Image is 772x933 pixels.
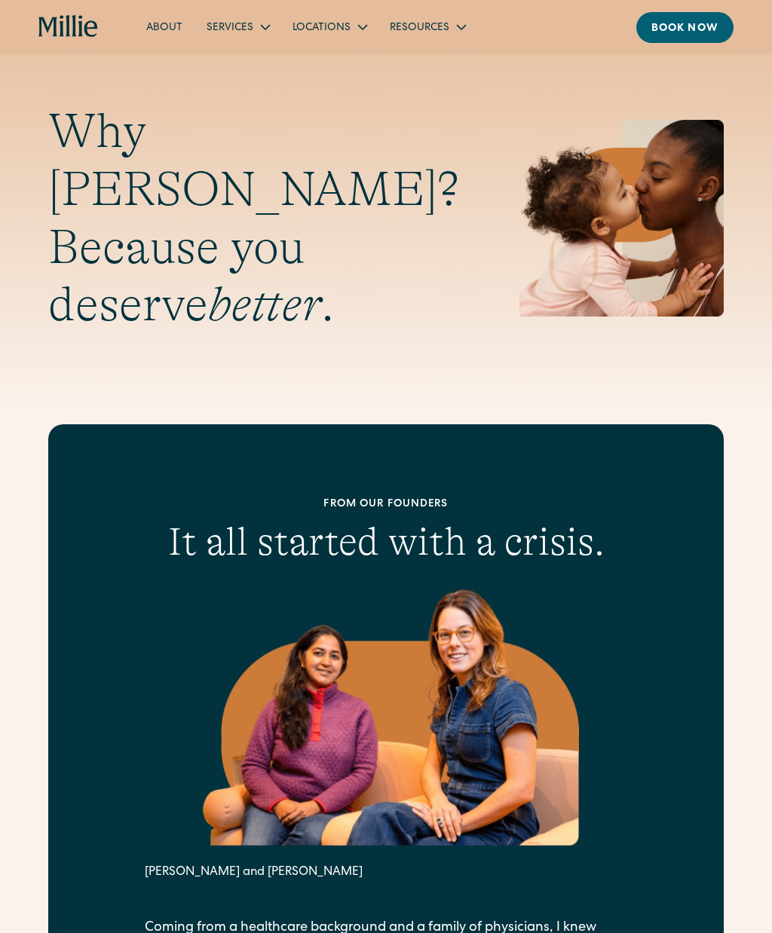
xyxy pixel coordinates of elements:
[378,14,476,39] div: Resources
[145,519,627,565] h2: It all started with a crisis.
[145,864,627,882] div: [PERSON_NAME] and [PERSON_NAME]
[636,12,734,43] a: Book now
[208,277,321,332] em: better
[193,584,579,846] img: Two women sitting on a couch, representing a welcoming and supportive environment in maternity an...
[519,120,724,317] img: Mother and baby sharing a kiss, highlighting the emotional bond and nurturing care at the heart o...
[293,20,351,36] div: Locations
[145,497,627,512] div: From our founders
[38,15,98,38] a: home
[651,21,718,37] div: Book now
[48,102,459,334] h1: Why [PERSON_NAME]? Because you deserve .
[390,20,449,36] div: Resources
[280,14,378,39] div: Locations
[134,14,195,39] a: About
[207,20,253,36] div: Services
[195,14,280,39] div: Services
